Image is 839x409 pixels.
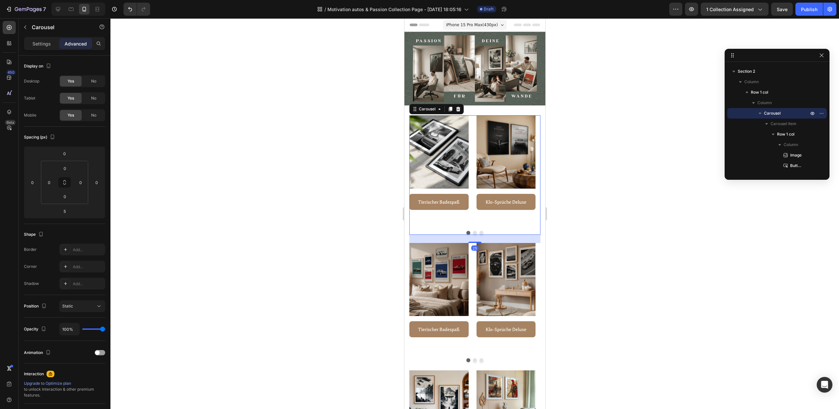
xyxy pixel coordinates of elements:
span: No [91,95,96,101]
span: Save [777,7,788,12]
span: Yes [68,95,74,101]
button: 1 collection assigned [701,3,769,16]
input: Auto [60,323,79,335]
span: Carousel [764,110,781,117]
div: Spacing (px) [24,133,56,142]
span: Column [744,79,759,85]
span: Section 2 [738,68,755,75]
span: 1 collection assigned [706,6,754,13]
input: 0px [76,177,86,187]
div: Border [24,247,37,252]
div: Mobile [24,112,36,118]
button: Save [771,3,793,16]
span: / [324,6,326,13]
div: Add... [73,281,104,287]
span: Static [62,304,73,308]
div: Display on [24,62,52,71]
span: Row 1 col [777,131,794,138]
div: Opacity [24,325,48,334]
div: Add... [73,247,104,253]
div: Animation [24,348,52,357]
div: 450 [6,70,16,75]
div: Shadow [24,281,39,287]
span: No [91,78,96,84]
span: Image [790,152,802,158]
div: Tablet [24,95,35,101]
p: 7 [43,5,46,13]
iframe: Design area [404,18,545,409]
div: Position [24,302,48,311]
div: Beta [5,120,16,125]
input: 0 [58,149,71,158]
span: Yes [68,78,74,84]
div: Interaction [24,371,44,377]
input: 0px [44,177,54,187]
span: Yes [68,112,74,118]
div: Desktop [24,78,39,84]
div: Corner [24,264,37,270]
div: Open Intercom Messenger [817,377,832,393]
input: 5 [58,206,71,216]
div: to unlock Interaction & other premium features. [24,381,105,398]
span: Draft [484,6,494,12]
div: Undo/Redo [124,3,150,16]
span: Row 1 col [751,89,768,96]
button: 7 [3,3,49,16]
div: Shape [24,230,45,239]
span: Button [790,162,802,169]
div: Upgrade to Optimize plan [24,381,105,386]
div: Publish [801,6,817,13]
span: No [91,112,96,118]
input: 0 [92,177,102,187]
button: Publish [795,3,823,16]
p: Advanced [65,40,87,47]
input: 0 [28,177,37,187]
button: Static [59,300,105,312]
span: Column [784,141,798,148]
p: Carousel [32,23,88,31]
p: Settings [32,40,51,47]
div: Add... [73,264,104,270]
input: 0px [58,192,71,201]
span: Carousel Item [771,121,796,127]
input: 0px [58,163,71,173]
span: Column [757,100,772,106]
span: Motivation autos & Passion Collection Page - [DATE] 18:05:16 [327,6,461,13]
